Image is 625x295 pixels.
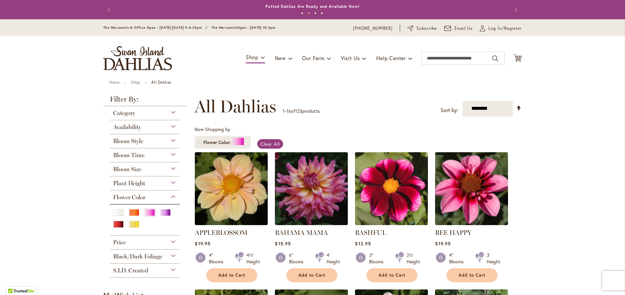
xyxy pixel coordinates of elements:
[286,108,291,114] span: 16
[435,220,508,226] a: BEE HAPPY
[113,180,145,187] span: Plant Height
[444,25,473,32] a: Email Us
[113,138,143,145] span: Bloom Style
[283,106,320,116] p: - of products
[257,139,283,149] a: Clear All
[459,272,485,278] span: Add to Cart
[407,252,420,265] div: 2½' Height
[103,3,116,16] button: Previous
[488,25,522,32] span: Log In/Register
[416,25,437,32] span: Subscribe
[435,240,450,247] span: $19.95
[113,253,162,260] span: Black/Dark Foliage
[298,272,325,278] span: Add to Cart
[237,25,276,30] span: Open - [DATE] 10-3pm
[509,3,522,16] button: Next
[113,239,126,246] span: Price
[441,104,458,116] label: Sort by:
[103,46,172,70] a: store logo
[265,4,360,9] a: Potted Dahlias Are Ready and Available Now!
[151,80,171,85] strong: All Dahlias
[109,80,119,85] a: Home
[407,25,437,32] a: Subscribe
[480,25,522,32] a: Log In/Register
[355,220,428,226] a: BASHFUL
[355,229,386,237] a: BASHFUL
[103,25,237,30] span: The Mercantile & Office Open - [DATE]-[DATE] 9-4:30pm / The Mercantile
[379,272,405,278] span: Add to Cart
[195,152,268,225] img: APPLEBLOSSOM
[113,166,141,173] span: Bloom Size
[209,252,227,265] div: 4" Blooms
[195,240,210,247] span: $19.95
[454,25,473,32] span: Email Us
[246,252,260,265] div: 4½' Height
[206,268,257,282] button: Add to Cart
[355,152,428,225] img: BASHFUL
[289,252,307,265] div: 6" Blooms
[435,152,508,225] img: BEE HAPPY
[447,268,498,282] button: Add to Cart
[275,240,291,247] span: $15.95
[198,140,202,144] a: Remove Flower Color Pink
[194,97,276,116] span: All Dahlias
[113,267,148,274] span: S.I.D. Created
[113,123,141,131] span: Availability
[449,252,467,265] div: 4" Blooms
[286,268,337,282] button: Add to Cart
[283,108,285,114] span: 1
[353,25,393,32] a: [PHONE_NUMBER]
[487,252,500,265] div: 3' Height
[218,272,245,278] span: Add to Cart
[131,80,140,85] a: Shop
[261,141,280,147] span: Clear All
[113,152,144,159] span: Bloom Time
[308,12,310,14] button: 2 of 4
[5,272,23,290] iframe: Launch Accessibility Center
[355,240,371,247] span: $12.95
[295,108,302,114] span: 123
[435,229,472,237] a: BEE HAPPY
[302,55,324,61] span: Our Farm
[275,55,286,61] span: New
[194,126,230,132] span: Now Shopping by
[113,109,135,117] span: Category
[341,55,360,61] span: Visit Us
[103,96,186,106] strong: Filter By:
[195,229,247,237] a: APPLEBLOSSOM
[327,252,340,265] div: 4' Height
[246,54,259,60] span: Shop
[275,220,348,226] a: Bahama Mama
[321,12,323,14] button: 4 of 4
[195,220,268,226] a: APPLEBLOSSOM
[275,152,348,225] img: Bahama Mama
[376,55,406,61] span: Help Center
[301,12,303,14] button: 1 of 4
[369,252,387,265] div: 3" Blooms
[203,139,232,146] span: Flower Color
[366,268,417,282] button: Add to Cart
[275,229,328,237] a: BAHAMA MAMA
[314,12,316,14] button: 3 of 4
[113,194,145,201] span: Flower Color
